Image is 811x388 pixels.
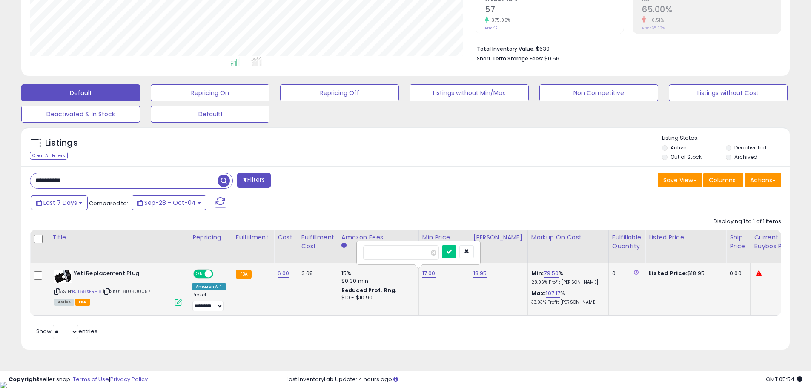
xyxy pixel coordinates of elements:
[54,270,72,283] img: 31uPkt5YofL._SL40_.jpg
[531,299,602,305] p: 33.93% Profit [PERSON_NAME]
[658,173,702,187] button: Save View
[714,218,781,226] div: Displaying 1 to 1 of 1 items
[527,230,608,263] th: The percentage added to the cost of goods (COGS) that forms the calculator for Min & Max prices.
[410,84,528,101] button: Listings without Min/Max
[477,45,535,52] b: Total Inventory Value:
[280,84,399,101] button: Repricing Off
[236,233,270,242] div: Fulfillment
[301,270,331,277] div: 3.68
[531,290,602,305] div: %
[544,55,559,63] span: $0.56
[43,198,77,207] span: Last 7 Days
[489,17,511,23] small: 375.00%
[341,277,412,285] div: $0.30 min
[531,289,546,297] b: Max:
[9,376,148,384] div: seller snap | |
[669,84,788,101] button: Listings without Cost
[671,153,702,161] label: Out of Stock
[341,242,347,250] small: Amazon Fees.
[646,17,664,23] small: -0.51%
[341,294,412,302] div: $10 - $10.90
[75,299,90,306] span: FBA
[192,292,226,311] div: Preset:
[531,269,544,277] b: Min:
[110,375,148,383] a: Privacy Policy
[236,270,252,279] small: FBA
[21,106,140,123] button: Deactivated & In Stock
[103,288,151,295] span: | SKU: 1810800057
[301,233,334,251] div: Fulfillment Cost
[192,233,229,242] div: Repricing
[278,269,289,278] a: 6.00
[649,233,722,242] div: Listed Price
[192,283,226,290] div: Amazon AI *
[544,269,559,278] a: 79.50
[54,299,74,306] span: All listings currently available for purchase on Amazon
[709,176,736,184] span: Columns
[531,279,602,285] p: 28.06% Profit [PERSON_NAME]
[612,233,642,251] div: Fulfillable Quantity
[212,270,226,278] span: OFF
[422,233,466,242] div: Min Price
[671,144,686,151] label: Active
[52,233,185,242] div: Title
[54,270,182,305] div: ASIN:
[485,26,498,31] small: Prev: 12
[422,269,436,278] a: 17.00
[730,270,744,277] div: 0.00
[73,375,109,383] a: Terms of Use
[31,195,88,210] button: Last 7 Days
[649,269,688,277] b: Listed Price:
[473,233,524,242] div: [PERSON_NAME]
[278,233,294,242] div: Cost
[30,152,68,160] div: Clear All Filters
[546,289,560,298] a: 107.17
[132,195,206,210] button: Sep-28 - Oct-04
[642,26,665,31] small: Prev: 65.33%
[21,84,140,101] button: Default
[477,43,775,53] li: $630
[287,376,802,384] div: Last InventoryLab Update: 4 hours ago.
[89,199,128,207] span: Compared to:
[539,84,658,101] button: Non Competitive
[730,233,747,251] div: Ship Price
[734,144,766,151] label: Deactivated
[531,233,605,242] div: Markup on Cost
[754,233,798,251] div: Current Buybox Price
[151,106,269,123] button: Default1
[662,134,790,142] p: Listing States:
[36,327,97,335] span: Show: entries
[151,84,269,101] button: Repricing On
[473,269,487,278] a: 18.95
[341,287,397,294] b: Reduced Prof. Rng.
[72,288,102,295] a: B0168XFRH8
[9,375,40,383] strong: Copyright
[642,5,781,16] h2: 65.00%
[341,233,415,242] div: Amazon Fees
[194,270,205,278] span: ON
[74,270,177,280] b: Yeti Replacement Plug
[703,173,743,187] button: Columns
[341,270,412,277] div: 15%
[612,270,639,277] div: 0
[745,173,781,187] button: Actions
[45,137,78,149] h5: Listings
[766,375,802,383] span: 2025-10-13 05:54 GMT
[477,55,543,62] b: Short Term Storage Fees:
[531,270,602,285] div: %
[237,173,270,188] button: Filters
[649,270,719,277] div: $18.95
[144,198,196,207] span: Sep-28 - Oct-04
[485,5,624,16] h2: 57
[734,153,757,161] label: Archived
